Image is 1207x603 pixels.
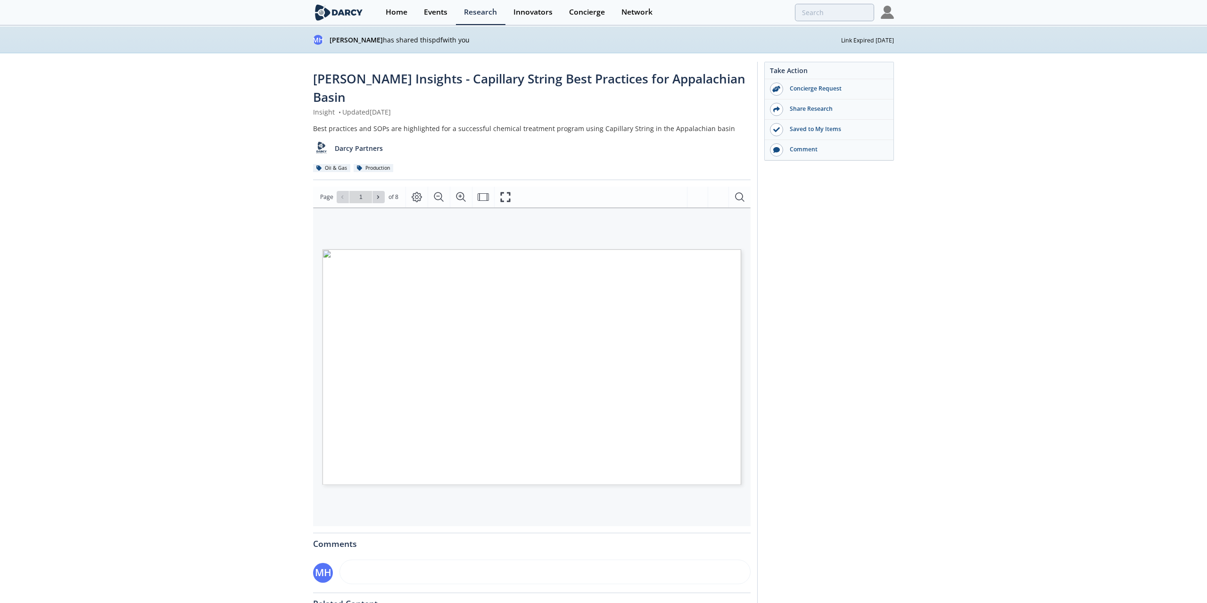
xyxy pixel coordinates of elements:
[313,70,745,106] span: [PERSON_NAME] Insights - Capillary String Best Practices for Appalachian Basin
[783,84,889,93] div: Concierge Request
[330,35,383,44] strong: [PERSON_NAME]
[621,8,653,16] div: Network
[513,8,553,16] div: Innovators
[783,145,889,154] div: Comment
[783,125,889,133] div: Saved to My Items
[783,105,889,113] div: Share Research
[881,6,894,19] img: Profile
[313,4,364,21] img: logo-wide.svg
[313,563,333,583] div: MH
[765,66,893,79] div: Take Action
[313,164,350,173] div: Oil & Gas
[795,4,874,21] input: Advanced Search
[841,34,894,45] div: Link Expired [DATE]
[464,8,497,16] div: Research
[354,164,393,173] div: Production
[313,124,751,133] div: Best practices and SOPs are highlighted for a successful chemical treatment program using Capilla...
[313,107,751,117] div: Insight Updated [DATE]
[386,8,407,16] div: Home
[569,8,605,16] div: Concierge
[424,8,447,16] div: Events
[313,533,751,548] div: Comments
[313,35,323,45] div: MH
[330,35,841,45] p: has shared this pdf with you
[335,143,383,153] p: Darcy Partners
[337,107,342,116] span: •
